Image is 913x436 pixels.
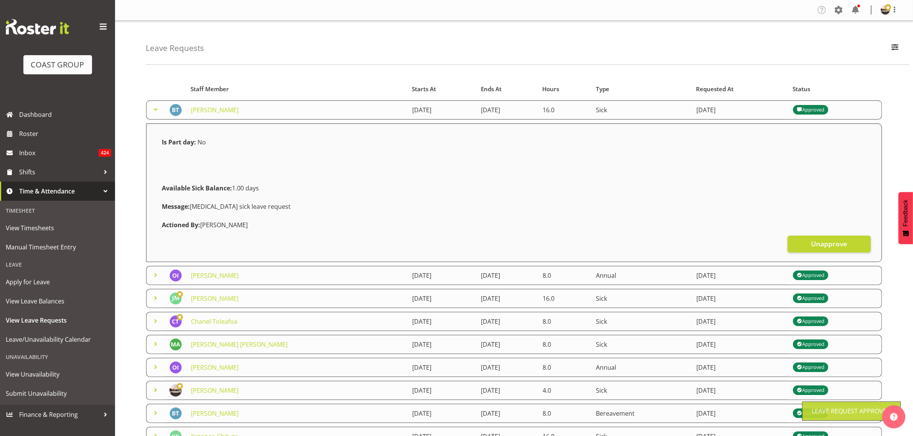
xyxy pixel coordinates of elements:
td: 4.0 [538,381,592,400]
img: chanel-toleafoa1187.jpg [169,315,182,328]
img: oliver-denforddc9b330c7edf492af7a6959a6be0e48b.png [881,5,890,15]
span: No [197,138,206,146]
span: Roster [19,128,111,139]
img: help-xxl-2.png [890,413,898,421]
td: [DATE] [692,289,788,308]
button: Unapprove [788,236,871,252]
span: Hours [542,85,559,93]
img: miguel-angel-vicencio-torres9871.jpg [169,338,182,351]
span: Time & Attendance [19,185,100,197]
td: 8.0 [538,266,592,285]
td: [DATE] [476,404,538,423]
td: [DATE] [476,266,538,285]
div: COAST GROUP [31,59,84,70]
span: Submit Unavailability [6,388,109,399]
td: [DATE] [692,335,788,354]
td: [DATE] [408,358,476,377]
a: Chanel Toleafoa [191,317,237,326]
td: [DATE] [476,289,538,308]
td: [DATE] [476,358,538,377]
div: Approved [797,340,824,349]
td: 8.0 [538,312,592,331]
td: [DATE] [408,100,476,120]
img: oliver-ivisoni1095.jpg [169,269,182,282]
span: Shifts [19,166,100,178]
td: [DATE] [408,289,476,308]
img: Rosterit website logo [6,19,69,34]
span: Staff Member [191,85,229,93]
span: Type [596,85,609,93]
td: [DATE] [476,335,538,354]
td: [DATE] [408,404,476,423]
span: View Timesheets [6,222,109,234]
td: Annual [591,358,691,377]
span: Requested At [696,85,734,93]
span: 424 [99,149,111,157]
div: Approved [797,294,824,303]
span: Feedback [902,200,909,226]
td: [DATE] [476,312,538,331]
td: [DATE] [476,381,538,400]
div: Leave Request Approved [812,406,891,416]
img: oliver-ivisoni1095.jpg [169,361,182,374]
td: [DATE] [692,358,788,377]
span: View Unavailability [6,369,109,380]
a: View Leave Balances [2,292,113,311]
span: Starts At [412,85,436,93]
td: Sick [591,335,691,354]
strong: Message: [162,202,190,211]
td: Sick [591,289,691,308]
span: Manual Timesheet Entry [6,241,109,253]
td: [DATE] [692,312,788,331]
a: [PERSON_NAME] [191,386,239,395]
a: [PERSON_NAME] [191,409,239,418]
strong: Available Sick Balance: [162,184,232,192]
div: Leave [2,257,113,272]
div: Approved [797,271,824,280]
td: Sick [591,312,691,331]
a: [PERSON_NAME] [191,294,239,303]
div: Approved [797,409,824,418]
td: 16.0 [538,289,592,308]
div: Approved [797,386,824,395]
a: Apply for Leave [2,272,113,292]
div: Approved [797,317,824,326]
td: [DATE] [692,100,788,120]
h4: Leave Requests [146,44,204,52]
td: [DATE] [692,381,788,400]
img: oliver-denforddc9b330c7edf492af7a6959a6be0e48b.png [169,384,182,397]
img: benjamin-thomas-geden4470.jpg [169,407,182,420]
a: View Unavailability [2,365,113,384]
strong: Actioned By: [162,221,200,229]
span: Status [793,85,811,93]
a: [PERSON_NAME] [PERSON_NAME] [191,340,288,349]
div: [PERSON_NAME] [157,216,871,234]
td: Bereavement [591,404,691,423]
img: james-maddock1172.jpg [169,292,182,305]
div: Approved [797,105,824,115]
button: Feedback - Show survey [898,192,913,244]
a: Leave/Unavailability Calendar [2,330,113,349]
a: [PERSON_NAME] [191,106,239,114]
td: [DATE] [692,266,788,285]
td: [DATE] [408,312,476,331]
td: 8.0 [538,404,592,423]
span: Ends At [481,85,502,93]
a: Submit Unavailability [2,384,113,403]
div: Approved [797,363,824,372]
button: Filter Employees [887,40,903,57]
td: [DATE] [692,404,788,423]
span: View Leave Requests [6,315,109,326]
span: View Leave Balances [6,295,109,307]
td: [DATE] [476,100,538,120]
a: [PERSON_NAME] [191,271,239,280]
td: [DATE] [408,381,476,400]
td: Annual [591,266,691,285]
td: Sick [591,100,691,120]
span: Inbox [19,147,99,159]
a: View Leave Requests [2,311,113,330]
td: 8.0 [538,358,592,377]
div: [MEDICAL_DATA] sick leave request [157,197,871,216]
td: 16.0 [538,100,592,120]
span: Unapprove [811,239,847,249]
